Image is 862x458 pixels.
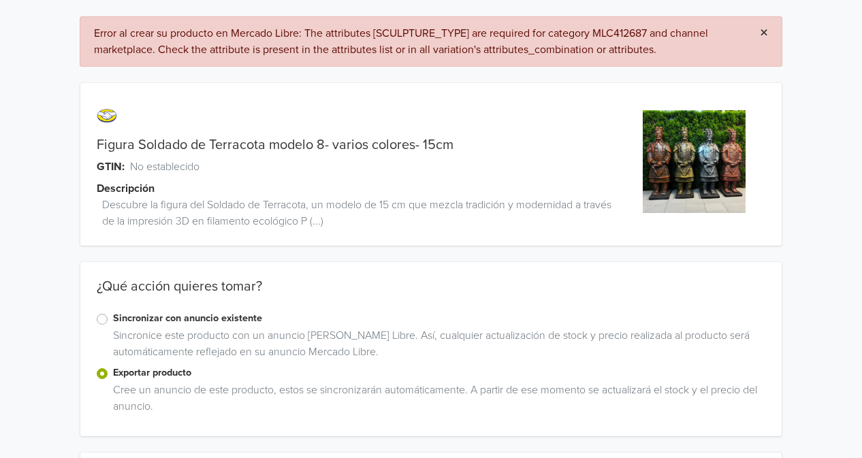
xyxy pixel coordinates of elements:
div: ¿Qué acción quieres tomar? [80,278,782,311]
label: Exportar producto [113,365,765,380]
div: Sincronice este producto con un anuncio [PERSON_NAME] Libre. Así, cualquier actualización de stoc... [108,327,765,365]
button: Close [746,17,782,50]
span: GTIN: [97,159,125,175]
span: No establecido [130,159,199,175]
span: Descubre la figura del Soldado de Terracota, un modelo de 15 cm que mezcla tradición y modernidad... [102,197,623,229]
label: Sincronizar con anuncio existente [113,311,765,326]
div: Cree un anuncio de este producto, estos se sincronizarán automáticamente. A partir de ese momento... [108,382,765,420]
span: Descripción [97,180,155,197]
a: Figura Soldado de Terracota modelo 8- varios colores- 15cm [97,137,453,153]
span: × [760,23,768,43]
div: Error al crear su producto en Mercado Libre: The attributes [SCULPTURE_TYPE] are required for cat... [94,25,738,58]
img: product_image [643,110,746,213]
